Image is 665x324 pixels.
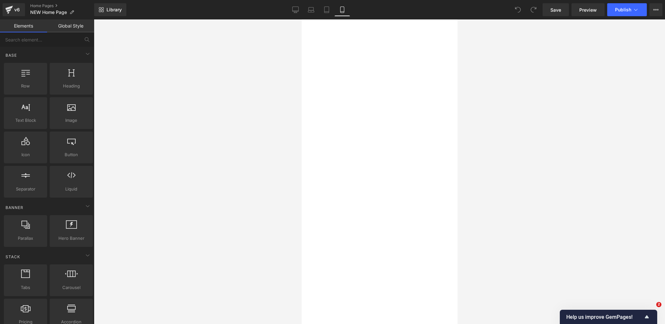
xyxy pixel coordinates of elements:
span: 2 [656,302,661,307]
span: Base [5,52,18,58]
span: Help us improve GemPages! [566,314,643,320]
a: Home Pages [30,3,94,8]
a: Preview [571,3,605,16]
span: Heading [52,83,91,89]
button: Publish [607,3,647,16]
span: Library [107,7,122,13]
a: New Library [94,3,126,16]
span: Save [550,6,561,13]
iframe: Intercom live chat [643,302,659,318]
span: Banner [5,204,24,211]
a: Mobile [334,3,350,16]
span: Icon [6,151,45,158]
span: Hero Banner [52,235,91,242]
button: More [649,3,662,16]
span: Text Block [6,117,45,124]
a: v6 [3,3,25,16]
button: Redo [527,3,540,16]
a: Tablet [319,3,334,16]
span: Button [52,151,91,158]
span: Publish [615,7,631,12]
span: Preview [579,6,597,13]
span: Carousel [52,284,91,291]
div: v6 [13,6,21,14]
span: NEW Home Page [30,10,67,15]
span: Row [6,83,45,89]
span: Parallax [6,235,45,242]
a: Desktop [288,3,303,16]
a: Laptop [303,3,319,16]
button: Show survey - Help us improve GemPages! [566,313,651,321]
span: Liquid [52,186,91,192]
button: Undo [511,3,524,16]
span: Separator [6,186,45,192]
a: Global Style [47,19,94,32]
span: Stack [5,254,21,260]
span: Image [52,117,91,124]
span: Tabs [6,284,45,291]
